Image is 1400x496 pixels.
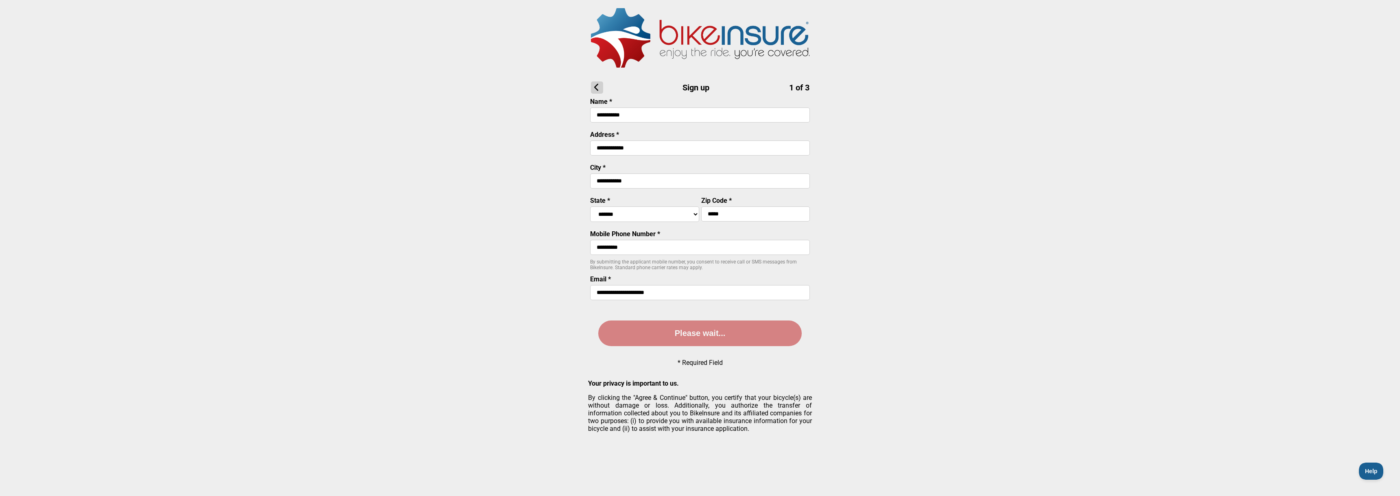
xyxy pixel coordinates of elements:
strong: Your privacy is important to us. [588,380,679,387]
label: Name * [590,98,612,105]
label: State * [590,197,610,204]
label: Address * [590,131,619,138]
iframe: Toggle Customer Support [1359,463,1384,480]
p: * Required Field [678,359,723,367]
label: Email * [590,275,611,283]
h1: Sign up [591,81,809,94]
p: By submitting the applicant mobile number, you consent to receive call or SMS messages from BikeI... [590,259,810,270]
span: 1 of 3 [789,83,809,92]
label: City * [590,164,606,171]
p: By clicking the "Agree & Continue" button, you certify that your bicycle(s) are without damage or... [588,394,812,432]
label: Mobile Phone Number * [590,230,660,238]
label: Zip Code * [701,197,732,204]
